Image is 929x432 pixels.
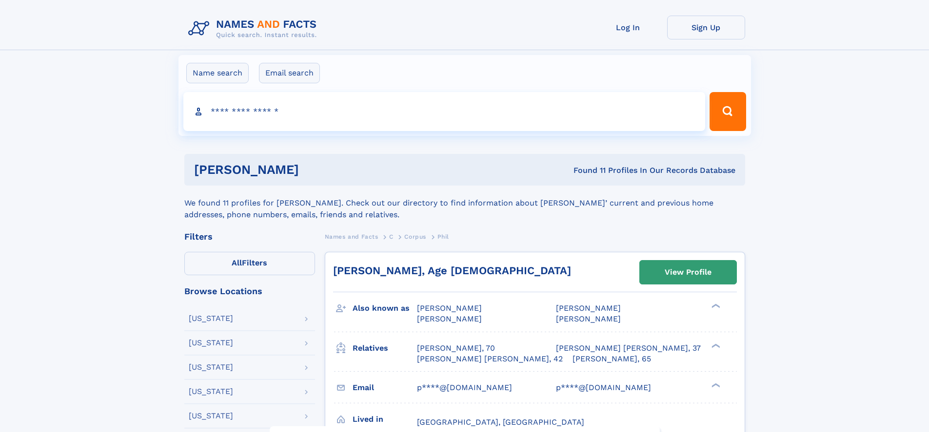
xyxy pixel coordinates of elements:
div: View Profile [665,261,712,283]
span: [GEOGRAPHIC_DATA], [GEOGRAPHIC_DATA] [417,417,584,427]
div: [US_STATE] [189,412,233,420]
h3: Relatives [353,340,417,357]
input: search input [183,92,706,131]
span: C [389,233,394,240]
a: [PERSON_NAME] [PERSON_NAME], 37 [556,343,701,354]
img: Logo Names and Facts [184,16,325,42]
a: [PERSON_NAME], 70 [417,343,495,354]
span: All [232,258,242,267]
div: [US_STATE] [189,388,233,395]
div: [US_STATE] [189,315,233,322]
div: ❯ [709,303,721,309]
label: Name search [186,63,249,83]
h3: Also known as [353,300,417,317]
label: Email search [259,63,320,83]
span: [PERSON_NAME] [417,303,482,313]
h3: Lived in [353,411,417,428]
a: Corpus [404,230,426,243]
span: Corpus [404,233,426,240]
a: Sign Up [667,16,745,39]
h1: [PERSON_NAME] [194,164,436,176]
label: Filters [184,252,315,275]
a: [PERSON_NAME], Age [DEMOGRAPHIC_DATA] [333,264,571,277]
h3: Email [353,379,417,396]
a: [PERSON_NAME] [PERSON_NAME], 42 [417,354,563,364]
span: [PERSON_NAME] [556,314,621,323]
button: Search Button [710,92,746,131]
div: Filters [184,232,315,241]
div: Found 11 Profiles In Our Records Database [436,165,735,176]
span: [PERSON_NAME] [417,314,482,323]
span: Phil [437,233,449,240]
div: ❯ [709,342,721,349]
span: [PERSON_NAME] [556,303,621,313]
a: [PERSON_NAME], 65 [573,354,651,364]
a: C [389,230,394,243]
div: We found 11 profiles for [PERSON_NAME]. Check out our directory to find information about [PERSON... [184,186,745,221]
div: ❯ [709,382,721,388]
div: [US_STATE] [189,339,233,347]
a: View Profile [640,261,736,284]
div: Browse Locations [184,287,315,296]
a: Log In [589,16,667,39]
div: [US_STATE] [189,363,233,371]
a: Names and Facts [325,230,378,243]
